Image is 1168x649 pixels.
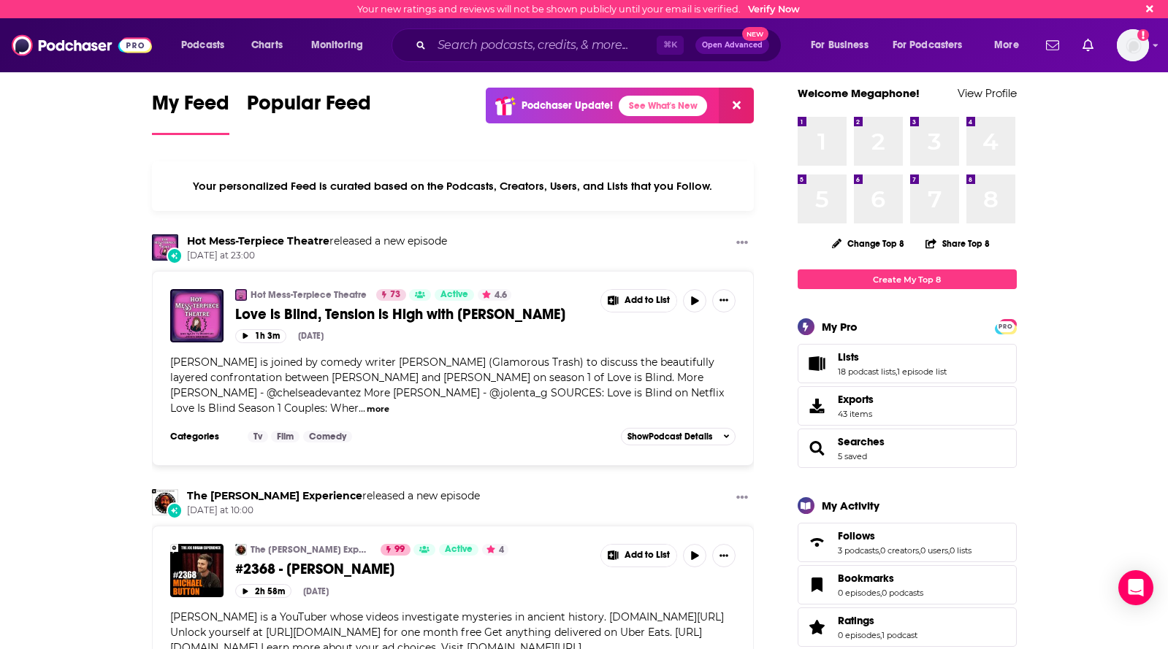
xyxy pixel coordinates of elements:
span: Exports [803,396,832,416]
span: 73 [390,288,400,302]
a: Charts [242,34,291,57]
a: My Feed [152,91,229,135]
a: 73 [376,289,406,301]
button: Show More Button [601,290,677,312]
button: Share Top 8 [925,229,990,258]
span: , [919,545,920,556]
a: Verify Now [748,4,800,15]
a: 0 creators [880,545,919,556]
a: Active [435,289,474,301]
button: 2h 58m [235,584,291,598]
span: PRO [997,321,1015,332]
a: Exports [798,386,1017,426]
button: Show More Button [712,289,736,312]
a: 1 episode list [897,366,947,377]
div: New Episode [167,502,183,518]
a: Lists [803,353,832,374]
span: , [880,630,882,640]
span: Searches [798,429,1017,468]
img: Love is Blind, Tension is High with Chelsea Devantez [170,289,224,342]
a: Show notifications dropdown [1077,33,1099,58]
img: #2368 - Michael Button [170,544,224,597]
span: , [896,366,897,377]
span: Lists [798,344,1017,383]
span: Lists [838,350,859,364]
a: See What's New [619,96,707,116]
button: ShowPodcast Details [621,428,736,445]
img: Hot Mess-Terpiece Theatre [152,234,178,261]
img: Podchaser - Follow, Share and Rate Podcasts [12,31,152,59]
a: Follows [803,532,832,553]
span: Charts [251,35,283,55]
a: Create My Top 8 [798,269,1017,289]
div: My Activity [822,499,879,512]
a: The [PERSON_NAME] Experience [251,544,371,556]
a: 0 episodes [838,630,880,640]
div: Search podcasts, credits, & more... [405,28,795,62]
div: New Episode [167,247,183,264]
span: , [948,545,950,556]
span: Exports [838,393,874,406]
span: [PERSON_NAME] is joined by comedy writer [PERSON_NAME] (Glamorous Trash) to discuss the beautiful... [170,356,724,415]
span: #2368 - [PERSON_NAME] [235,560,394,578]
span: 43 items [838,409,874,419]
a: Lists [838,350,947,364]
div: Your new ratings and reviews will not be shown publicly until your email is verified. [357,4,800,15]
a: Active [439,544,478,556]
span: [DATE] at 10:00 [187,504,480,517]
a: 0 lists [950,545,972,556]
span: Popular Feed [247,91,371,124]
span: More [994,35,1019,55]
a: 5 saved [838,451,867,461]
button: 4.6 [478,289,511,301]
a: 0 podcasts [882,588,923,598]
span: , [879,545,880,556]
button: open menu [801,34,887,57]
a: 18 podcast lists [838,366,896,377]
h3: released a new episode [187,234,447,248]
a: 1 podcast [882,630,917,640]
span: Follows [838,529,875,542]
button: Show profile menu [1117,29,1149,61]
span: Monitoring [311,35,363,55]
span: [DATE] at 23:00 [187,250,447,262]
a: The Joe Rogan Experience [187,489,362,502]
img: Hot Mess-Terpiece Theatre [235,289,247,301]
button: Show More Button [730,489,754,507]
a: 0 users [920,545,948,556]
span: Bookmarks [798,565,1017,604]
div: [DATE] [298,331,324,341]
h3: released a new episode [187,489,480,503]
input: Search podcasts, credits, & more... [432,34,657,57]
span: Active [445,542,473,557]
a: Ratings [803,617,832,637]
button: 1h 3m [235,329,286,343]
div: Open Intercom Messenger [1118,570,1153,605]
button: open menu [171,34,243,57]
span: Add to List [625,295,670,306]
span: My Feed [152,91,229,124]
span: Add to List [625,550,670,561]
a: Ratings [838,614,917,627]
span: 99 [394,542,405,557]
a: 99 [381,544,411,556]
a: #2368 - [PERSON_NAME] [235,560,590,578]
a: Tv [248,431,268,442]
p: Podchaser Update! [522,99,613,112]
a: View Profile [958,86,1017,100]
a: The Joe Rogan Experience [152,489,178,515]
svg: Email not verified [1137,29,1149,41]
a: Show notifications dropdown [1040,33,1065,58]
a: Bookmarks [838,572,923,585]
button: open menu [984,34,1037,57]
button: more [367,403,389,415]
a: Hot Mess-Terpiece Theatre [251,289,367,301]
a: Searches [838,435,885,448]
img: User Profile [1117,29,1149,61]
a: 3 podcasts [838,545,879,556]
button: Show More Button [601,545,677,567]
span: Logged in as MegaphoneSupport [1117,29,1149,61]
span: Active [440,288,468,302]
